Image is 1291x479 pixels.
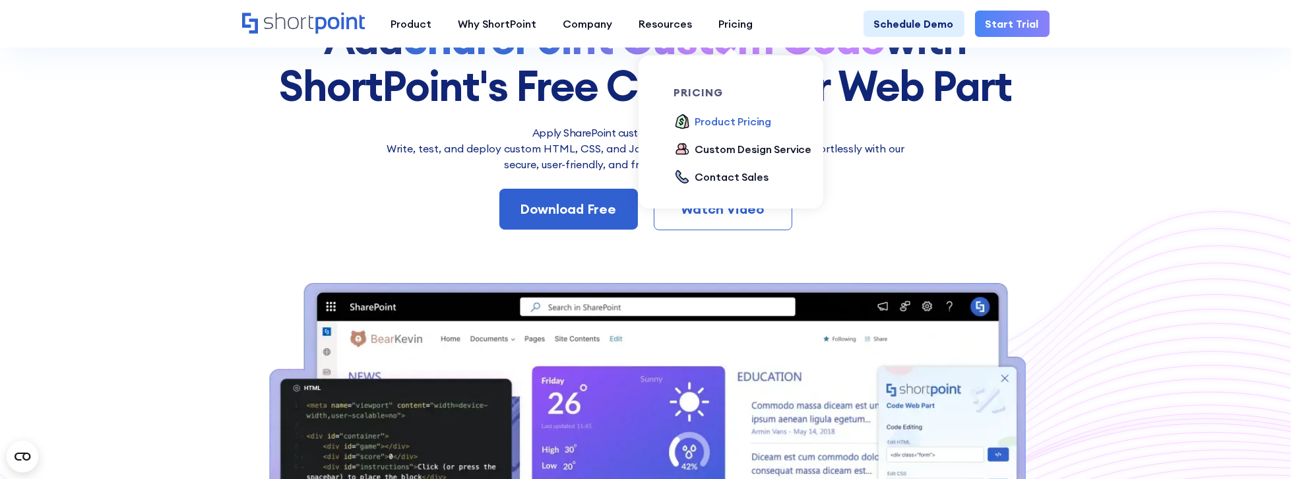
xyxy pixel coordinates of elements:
div: Resources [639,16,693,32]
a: Home [242,13,365,35]
div: Contact Sales [695,169,769,185]
a: Contact Sales [674,169,769,186]
a: Why ShortPoint [445,11,550,37]
div: pricing [674,87,822,98]
a: Pricing [706,11,767,37]
div: Why ShortPoint [458,16,537,32]
div: Company [563,16,613,32]
p: Write, test, and deploy custom HTML, CSS, and JavaScript on your intranet pages effortlessly wi﻿t... [379,141,913,172]
h2: Apply SharePoint customizations in a few clicks! [379,125,913,141]
iframe: Chat Widget [1225,416,1291,479]
a: Product Pricing [674,113,772,131]
a: Custom Design Service [674,141,812,158]
div: Pricing [719,16,753,32]
h1: Add with ShortPoint's Free Code Editor Web Part [242,16,1050,109]
a: Download Free [499,189,638,230]
button: Open CMP widget [7,441,38,472]
div: Download Free [520,199,617,219]
div: Product Pricing [695,113,772,129]
a: Schedule Demo [864,11,964,37]
a: Company [550,11,626,37]
div: Custom Design Service [695,141,812,157]
a: Start Trial [975,11,1050,37]
a: Resources [626,11,706,37]
a: Product [378,11,445,37]
div: Product [391,16,432,32]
